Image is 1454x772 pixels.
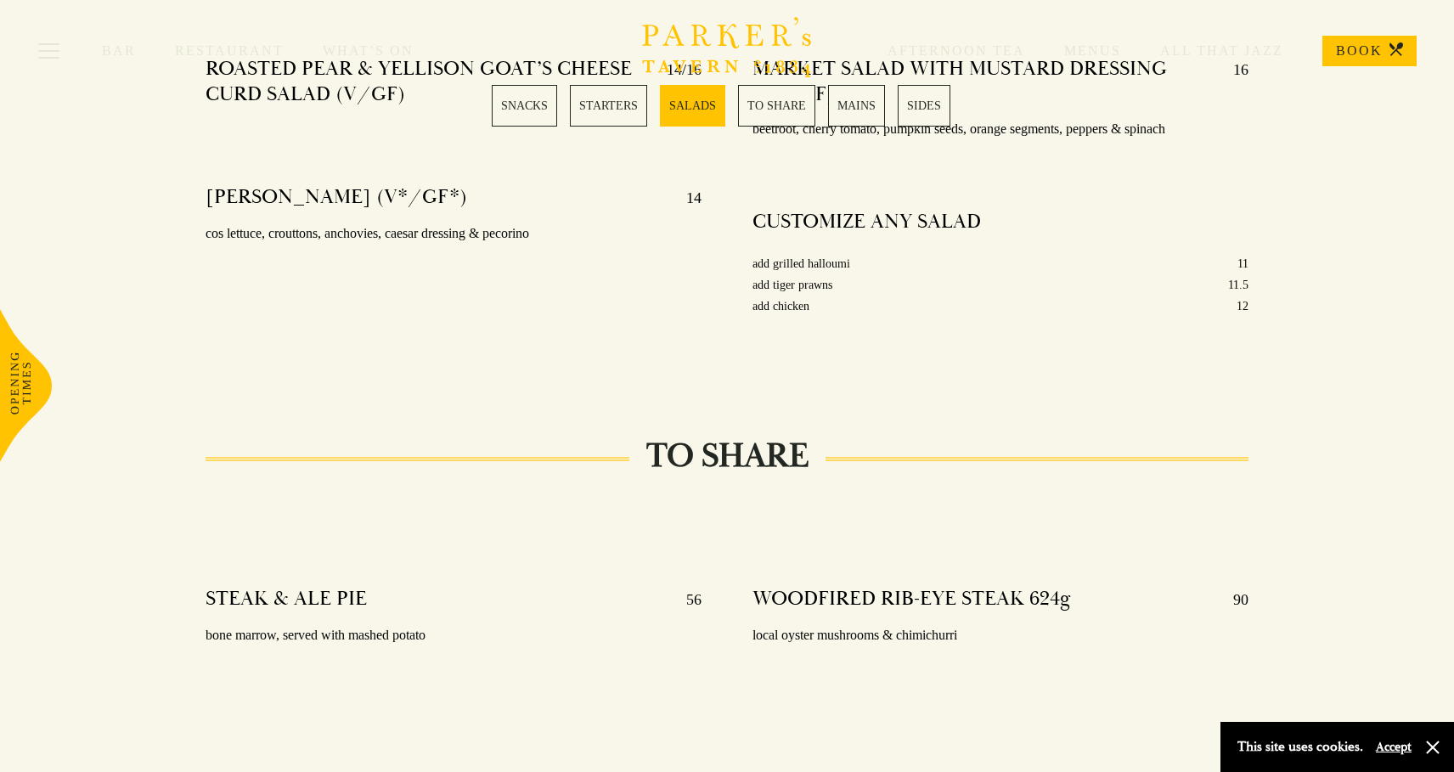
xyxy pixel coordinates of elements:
[898,85,950,127] a: 6 / 6
[752,586,1071,613] h4: WOODFIRED RIB-EYE STEAK 624g
[660,85,725,127] a: 3 / 6
[752,253,850,274] p: add grilled halloumi
[1424,739,1441,756] button: Close and accept
[570,85,647,127] a: 2 / 6
[738,85,815,127] a: 4 / 6
[206,586,367,613] h4: STEAK & ALE PIE
[1237,253,1248,274] p: 11
[492,85,557,127] a: 1 / 6
[1237,735,1363,759] p: This site uses cookies.
[206,222,702,246] p: cos lettuce, crouttons, anchovies, caesar dressing & pecorino
[206,623,702,648] p: bone marrow, served with mashed potato
[752,623,1248,648] p: local oyster mushrooms & chimichurri
[752,274,832,296] p: add tiger prawns
[669,586,702,613] p: 56
[1216,586,1248,613] p: 90
[1376,739,1412,755] button: Accept
[669,184,702,211] p: 14
[752,296,809,317] p: add chicken
[752,209,981,234] h4: CUSTOMIZE ANY SALAD
[629,436,826,476] h2: TO SHARE
[1237,296,1248,317] p: 12
[206,184,467,211] h4: [PERSON_NAME] (V*/GF*)
[1228,274,1248,296] p: 11.5
[828,85,885,127] a: 5 / 6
